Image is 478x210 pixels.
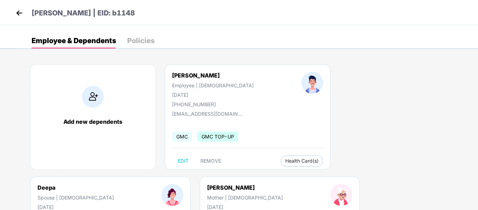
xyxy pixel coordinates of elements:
div: [DATE] [172,92,254,98]
div: Spouse | [DEMOGRAPHIC_DATA] [37,195,114,201]
button: Health Card(s) [281,155,323,167]
p: [PERSON_NAME] | EID: b1148 [32,8,135,19]
div: [EMAIL_ADDRESS][DOMAIN_NAME] [172,111,242,117]
div: [PERSON_NAME] [207,184,283,191]
img: profileImage [301,72,323,94]
button: REMOVE [195,155,227,167]
img: profileImage [330,184,352,206]
div: Add new dependents [37,118,148,125]
div: [DATE] [37,204,114,210]
div: Employee & Dependents [32,37,116,44]
div: [PHONE_NUMBER] [172,101,254,107]
span: GMC TOP-UP [197,131,238,142]
div: Mother | [DEMOGRAPHIC_DATA] [207,195,283,201]
img: addIcon [82,86,104,108]
span: EDIT [178,158,189,164]
span: Health Card(s) [285,159,319,163]
div: Policies [127,37,155,44]
div: Employee | [DEMOGRAPHIC_DATA] [172,82,254,88]
span: REMOVE [200,158,221,164]
div: [DATE] [207,204,283,210]
div: [PERSON_NAME] [172,72,254,79]
img: back [14,8,25,18]
img: profileImage [162,184,183,206]
span: GMC [172,131,192,142]
div: Deepa [37,184,114,191]
button: EDIT [172,155,194,167]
